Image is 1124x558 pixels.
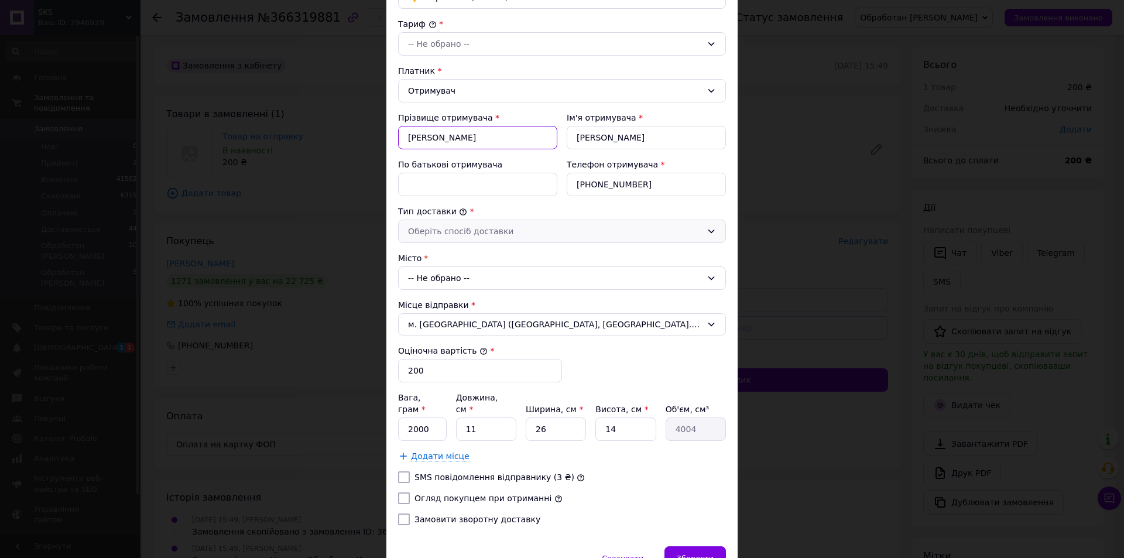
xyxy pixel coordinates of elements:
[408,37,702,50] div: -- Не обрано --
[414,494,551,503] label: Огляд покупцем при отриманні
[414,515,540,524] label: Замовити зворотну доставку
[408,84,702,97] div: Отримувач
[414,473,574,482] label: SMS повідомлення відправнику (3 ₴)
[398,252,726,264] div: Місто
[567,160,658,169] label: Телефон отримувача
[411,451,470,461] span: Додати місце
[456,393,498,414] label: Довжина, см
[526,405,583,414] label: Ширина, см
[398,206,726,217] div: Тип доставки
[398,393,426,414] label: Вага, грам
[398,65,726,77] div: Платник
[398,299,726,311] div: Місце відправки
[666,403,726,415] div: Об'єм, см³
[398,18,726,30] div: Тариф
[595,405,648,414] label: Висота, см
[408,319,702,330] span: м. [GEOGRAPHIC_DATA] ([GEOGRAPHIC_DATA], [GEOGRAPHIC_DATA].); 69106, вул. [STREET_ADDRESS]
[398,113,493,122] label: Прізвище отримувача
[398,266,726,290] div: -- Не обрано --
[398,160,502,169] label: По батькові отримувача
[408,225,702,238] div: Оберіть спосіб доставки
[398,346,488,355] label: Оціночна вартість
[567,173,726,196] input: +380
[567,113,636,122] label: Ім'я отримувача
